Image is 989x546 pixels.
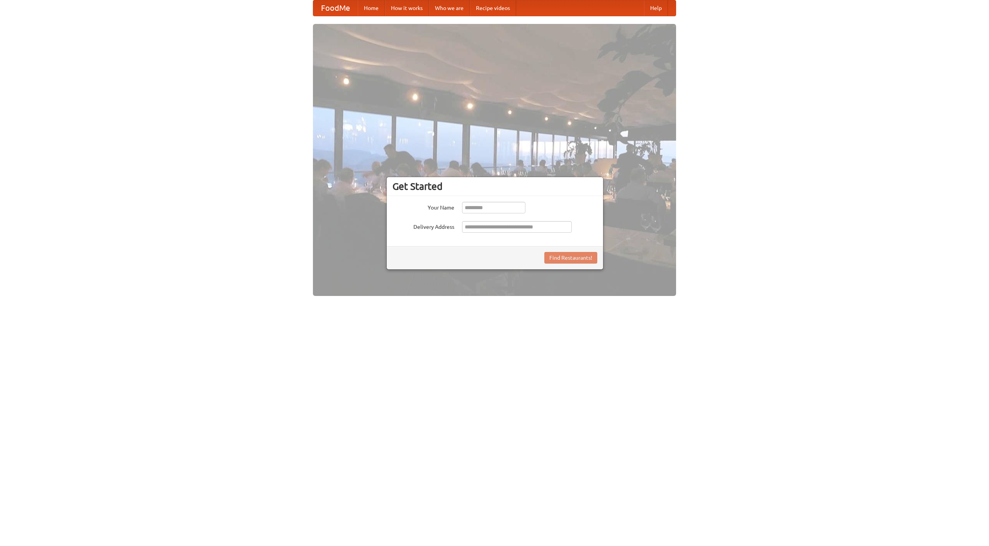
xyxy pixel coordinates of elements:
label: Delivery Address [393,221,454,231]
a: Help [644,0,668,16]
a: Who we are [429,0,470,16]
a: FoodMe [313,0,358,16]
button: Find Restaurants! [544,252,597,264]
a: Home [358,0,385,16]
a: How it works [385,0,429,16]
label: Your Name [393,202,454,211]
a: Recipe videos [470,0,516,16]
h3: Get Started [393,181,597,192]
